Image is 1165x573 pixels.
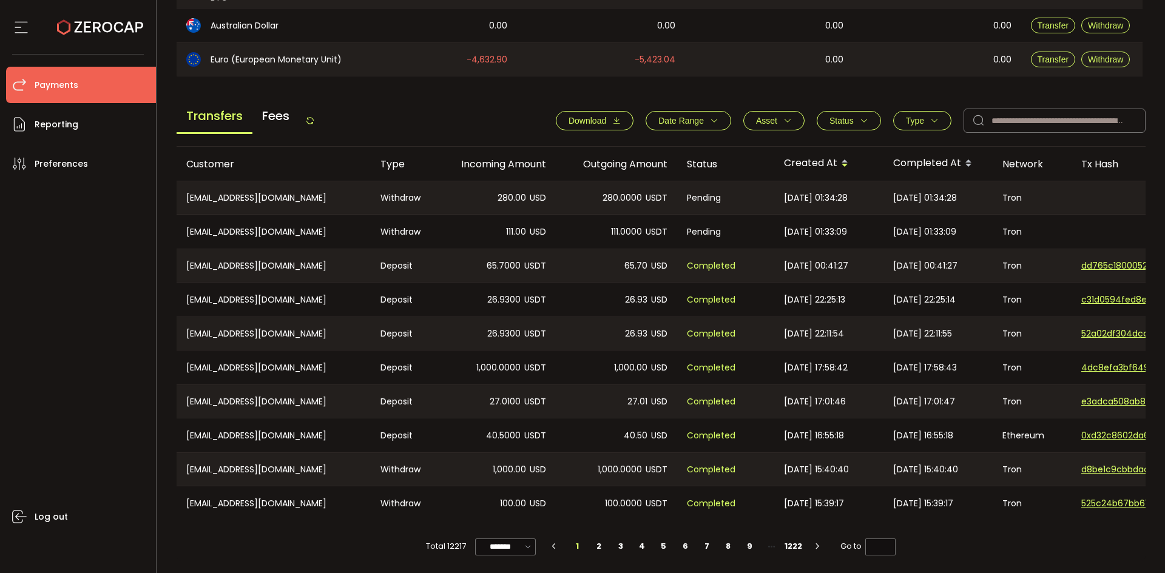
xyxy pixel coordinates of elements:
div: Created At [774,153,883,174]
span: 280.0000 [603,191,642,205]
li: 1222 [782,538,805,555]
button: Type [893,111,951,130]
span: Completed [687,463,735,477]
div: Deposit [371,385,434,418]
span: Transfer [1038,55,1069,64]
div: Status [677,157,774,171]
div: Type [371,157,434,171]
span: Pending [687,225,721,239]
span: USD [651,293,667,307]
span: USD [530,497,546,511]
div: Deposit [371,317,434,350]
div: Tron [993,283,1072,317]
span: [DATE] 17:58:42 [784,361,848,375]
span: USD [530,191,546,205]
img: aud_portfolio.svg [186,18,201,33]
div: Outgoing Amount [556,157,677,171]
div: [EMAIL_ADDRESS][DOMAIN_NAME] [177,385,371,418]
span: [DATE] 17:01:46 [784,395,846,409]
div: Deposit [371,350,434,384]
li: 8 [717,538,739,555]
span: USDT [524,259,546,273]
button: Asset [743,111,805,130]
div: [EMAIL_ADDRESS][DOMAIN_NAME] [177,317,371,350]
li: 6 [674,538,696,555]
button: Withdraw [1081,18,1130,33]
span: Preferences [35,155,88,173]
span: USD [651,259,667,273]
span: 27.0100 [490,395,521,409]
span: [DATE] 17:01:47 [893,395,955,409]
li: 9 [739,538,761,555]
span: Completed [687,293,735,307]
div: Tron [993,350,1072,384]
li: 7 [696,538,718,555]
span: Payments [35,76,78,94]
li: 3 [610,538,632,555]
div: Incoming Amount [434,157,556,171]
span: 65.70 [624,259,647,273]
span: USDT [524,395,546,409]
span: [DATE] 16:55:18 [893,429,953,443]
span: [DATE] 22:25:13 [784,293,845,307]
span: 0.00 [489,19,507,33]
span: 0.00 [993,53,1011,67]
span: USD [651,429,667,443]
span: [DATE] 22:25:14 [893,293,956,307]
span: USDT [524,293,546,307]
button: Download [556,111,633,130]
div: Deposit [371,283,434,317]
span: USDT [524,327,546,341]
span: Download [569,116,606,126]
li: 5 [653,538,675,555]
li: 2 [588,538,610,555]
span: [DATE] 15:40:40 [893,463,958,477]
iframe: Chat Widget [1104,515,1165,573]
span: Type [906,116,924,126]
span: -5,423.04 [635,53,675,67]
span: [DATE] 17:58:43 [893,361,957,375]
span: 26.93 [625,327,647,341]
span: [DATE] 22:11:54 [784,327,844,341]
span: Total 12217 [426,538,466,555]
li: 4 [631,538,653,555]
span: Asset [756,116,777,126]
span: 0.00 [825,19,843,33]
li: 1 [567,538,589,555]
img: eur_portfolio.svg [186,52,201,67]
span: Withdraw [1088,21,1123,30]
span: Completed [687,327,735,341]
div: Customer [177,157,371,171]
div: [EMAIL_ADDRESS][DOMAIN_NAME] [177,453,371,486]
div: Tron [993,453,1072,486]
div: Tron [993,215,1072,249]
div: Completed At [883,153,993,174]
div: Withdraw [371,486,434,520]
button: Date Range [646,111,731,130]
div: [EMAIL_ADDRESS][DOMAIN_NAME] [177,249,371,282]
span: 40.5000 [486,429,521,443]
div: Withdraw [371,181,434,214]
span: Transfers [177,99,252,134]
div: [EMAIL_ADDRESS][DOMAIN_NAME] [177,350,371,384]
div: [EMAIL_ADDRESS][DOMAIN_NAME] [177,418,371,452]
span: USDT [524,361,546,375]
span: 100.0000 [605,497,642,511]
div: Tron [993,486,1072,520]
div: [EMAIL_ADDRESS][DOMAIN_NAME] [177,181,371,214]
span: Completed [687,361,735,375]
span: USD [651,361,667,375]
span: [DATE] 01:33:09 [784,225,847,239]
span: [DATE] 01:34:28 [784,191,848,205]
span: 1,000.0000 [476,361,521,375]
button: Status [817,111,881,130]
span: 26.93 [625,293,647,307]
span: Euro (European Monetary Unit) [211,53,342,66]
span: [DATE] 01:34:28 [893,191,957,205]
span: 111.0000 [611,225,642,239]
span: Australian Dollar [211,19,279,32]
span: -4,632.90 [467,53,507,67]
span: 40.50 [624,429,647,443]
span: Completed [687,395,735,409]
